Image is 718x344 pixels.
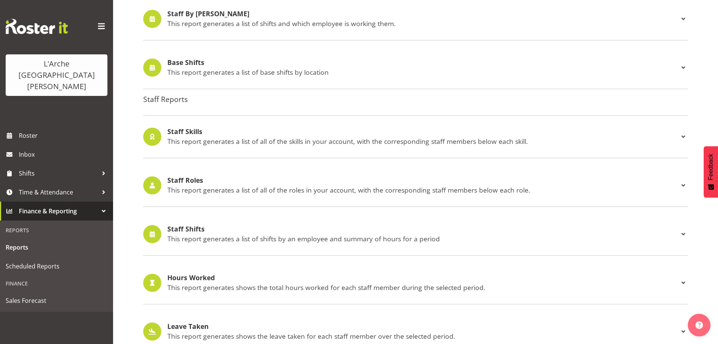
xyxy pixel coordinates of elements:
div: Staff Skills This report generates a list of all of the skills in your account, with the correspo... [143,128,688,146]
div: Staff Shifts This report generates a list of shifts by an employee and summary of hours for a period [143,225,688,243]
h4: Base Shifts [167,59,679,66]
h4: Staff By [PERSON_NAME] [167,10,679,18]
div: L'Arche [GEOGRAPHIC_DATA][PERSON_NAME] [13,58,100,92]
img: help-xxl-2.png [695,321,703,329]
h4: Staff Roles [167,177,679,184]
p: This report generates shows the total hours worked for each staff member during the selected period. [167,283,679,292]
span: Sales Forecast [6,295,107,306]
span: Inbox [19,149,109,160]
div: Staff By [PERSON_NAME] This report generates a list of shifts and which employee is working them. [143,10,688,28]
a: Sales Forecast [2,291,111,310]
h4: Hours Worked [167,274,679,282]
p: This report generates a list of shifts by an employee and summary of hours for a period [167,234,679,243]
div: Reports [2,222,111,238]
span: Roster [19,130,109,141]
p: This report generates a list of all of the skills in your account, with the corresponding staff m... [167,137,679,145]
h4: Staff Reports [143,95,688,103]
h4: Staff Skills [167,128,679,136]
p: This report generates a list of shifts and which employee is working them. [167,19,679,28]
span: Scheduled Reports [6,261,107,272]
a: Scheduled Reports [2,257,111,276]
div: Staff Roles This report generates a list of all of the roles in your account, with the correspond... [143,176,688,194]
span: Feedback [707,154,714,180]
div: Hours Worked This report generates shows the total hours worked for each staff member during the ... [143,274,688,292]
img: Rosterit website logo [6,19,68,34]
span: Shifts [19,168,98,179]
span: Finance & Reporting [19,205,98,217]
span: Time & Attendance [19,187,98,198]
div: Finance [2,276,111,291]
button: Feedback - Show survey [704,146,718,197]
p: This report generates shows the leave taken for each staff member over the selected period. [167,332,679,340]
h4: Staff Shifts [167,225,679,233]
div: Base Shifts This report generates a list of base shifts by location [143,59,688,77]
p: This report generates a list of all of the roles in your account, with the corresponding staff me... [167,186,679,194]
span: Reports [6,242,107,253]
div: Leave Taken This report generates shows the leave taken for each staff member over the selected p... [143,322,688,341]
p: This report generates a list of base shifts by location [167,68,679,76]
h4: Leave Taken [167,323,679,330]
a: Reports [2,238,111,257]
